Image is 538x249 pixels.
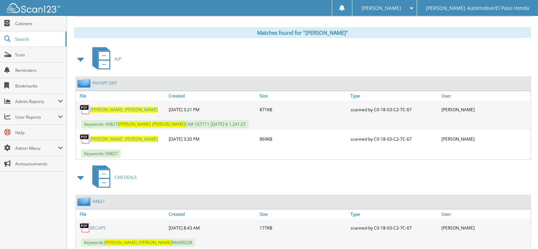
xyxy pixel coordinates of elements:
span: Cabinets [15,21,63,27]
span: Admin Menu [15,145,58,151]
a: Size [258,91,349,101]
img: PDF.png [80,222,90,233]
div: [PERSON_NAME] [440,102,531,117]
a: [PERSON_NAME] [PERSON_NAME] [90,136,158,142]
img: folder2.png [77,197,92,206]
a: Type [349,209,440,219]
div: 869KB [258,132,349,146]
span: Announcements [15,161,63,167]
span: User Reports [15,114,58,120]
div: [PERSON_NAME] [440,221,531,235]
span: A/P [115,56,121,62]
span: Keywords: 94827 CK# 167711 [DATE] $ 1,241.07 [81,120,249,128]
div: scanned by C0-18-03-C2-7C-67 [349,102,440,117]
img: PDF.png [80,134,90,144]
span: [PERSON_NAME] [118,121,151,127]
a: File [76,91,167,101]
img: scan123-logo-white.svg [7,3,60,13]
img: PDF.png [80,104,90,115]
div: scanned by C0-18-03-C2-7C-67 [349,221,440,235]
div: scanned by C0-18-03-C2-7C-67 [349,132,440,146]
span: [PERSON_NAME] [90,136,123,142]
a: CAR DEALS [88,163,137,191]
span: [PERSON_NAME] Automotive/El Paso Honda [426,6,529,10]
span: [PERSON_NAME] [152,121,185,127]
a: Created [167,209,258,219]
span: Scan [15,52,63,58]
span: Keywords: RA009228 [81,238,195,247]
div: 177KB [258,221,349,235]
a: User [440,209,531,219]
a: Type [349,91,440,101]
a: Created [167,91,258,101]
span: Search [15,36,62,42]
span: Admin Reports [15,98,58,104]
a: File [76,209,167,219]
iframe: Chat Widget [503,215,538,249]
span: Help [15,130,63,136]
span: Keywords: 94827 [81,149,121,158]
span: [PERSON_NAME] [139,239,172,245]
span: [PERSON_NAME] [125,136,158,142]
div: [DATE] 8:43 AM [167,221,258,235]
a: RECAPS [90,225,106,231]
span: [PERSON_NAME] [361,6,401,10]
div: 871KB [258,102,349,117]
a: PAYOFF DIFF [92,80,117,86]
a: User [440,91,531,101]
span: CAR DEALS [115,174,137,180]
span: Bookmarks [15,83,63,89]
a: 94827 [92,198,105,204]
span: [PERSON_NAME] [125,107,158,113]
span: Reminders [15,67,63,73]
div: [DATE] 3:20 PM [167,132,258,146]
img: folder2.png [77,79,92,87]
span: [PERSON_NAME] [90,107,123,113]
div: Matches found for "[PERSON_NAME]" [74,27,531,38]
a: A/P [88,45,121,73]
span: [PERSON_NAME] [104,239,138,245]
div: [DATE] 3:21 PM [167,102,258,117]
a: [PERSON_NAME] [PERSON_NAME] [90,107,158,113]
a: Size [258,209,349,219]
div: [PERSON_NAME] [440,132,531,146]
